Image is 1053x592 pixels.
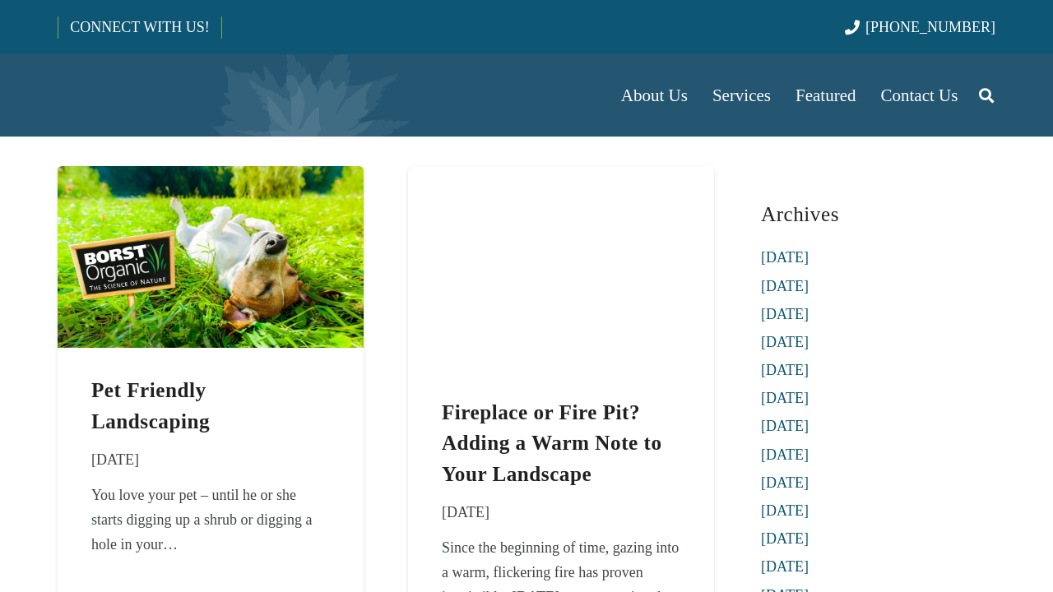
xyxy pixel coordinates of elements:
a: [DATE] [761,306,809,322]
a: Fireplace or Fire Pit? Adding a Warm Note to Your Landscape [408,170,714,187]
a: [DATE] [761,418,809,434]
a: [DATE] [761,334,809,350]
span: About Us [621,86,688,105]
a: Pet Friendly Landscaping [91,379,210,432]
a: CONNECT WITH US! [58,7,220,47]
time: 15 June 2018 at 12:00:02 America/New_York [442,500,489,525]
a: Featured [783,54,868,136]
a: Services [700,54,783,136]
a: [DATE] [761,362,809,378]
a: [DATE] [761,390,809,406]
a: [DATE] [761,502,809,519]
a: [DATE] [761,249,809,266]
span: Featured [796,86,856,105]
a: [DATE] [761,474,809,491]
time: 28 June 2018 at 12:56:35 America/New_York [91,447,139,472]
a: Pet Friendly Landscaping [58,170,364,187]
a: Borst-Logo [58,62,331,128]
a: [PHONE_NUMBER] [845,19,995,35]
h3: Archives [761,196,995,233]
a: [DATE] [761,278,809,294]
div: You love your pet – until he or she starts digging up a shrub or digging a hole in your… [91,483,330,557]
img: Dog resting on lush green grass next to a sign for Borst Organic, highlighting pet-friendly lands... [58,166,364,348]
a: [DATE] [761,446,809,463]
a: Search [970,75,1003,116]
a: [DATE] [761,558,809,575]
a: Fireplace or Fire Pit? Adding a Warm Note to Your Landscape [442,401,662,486]
a: About Us [609,54,700,136]
span: [PHONE_NUMBER] [865,19,995,35]
a: [DATE] [761,530,809,547]
span: Services [712,86,771,105]
span: Contact Us [881,86,958,105]
a: Contact Us [869,54,971,136]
